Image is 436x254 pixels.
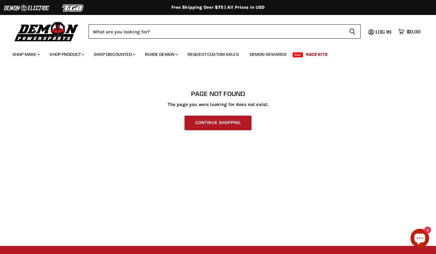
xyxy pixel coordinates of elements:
a: Request Custom Axles [183,48,244,61]
a: Continue Shopping [184,116,252,130]
h1: Page not found [12,90,424,98]
a: Inside Demon [140,48,182,61]
a: Shop Product [45,48,88,61]
ul: Main menu [8,46,419,61]
img: TGB Logo 2 [50,2,97,14]
img: Demon Powersports [12,20,81,42]
span: Log in [376,29,391,35]
button: Search [344,24,361,39]
p: The page you were looking for does not exist. [12,102,424,107]
inbox-online-store-chat: Shopify online store chat [409,229,431,249]
a: Log in [373,29,395,35]
input: Search [89,24,344,39]
a: Shop Discounted [89,48,139,61]
a: $0.00 [395,27,424,36]
a: Shop Make [8,48,44,61]
form: Product [89,24,361,39]
a: Race Kits [301,48,332,61]
span: $0.00 [407,29,420,35]
img: Demon Electric Logo 2 [3,2,50,14]
span: New! [293,52,303,57]
a: Demon Rewards [245,48,291,61]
